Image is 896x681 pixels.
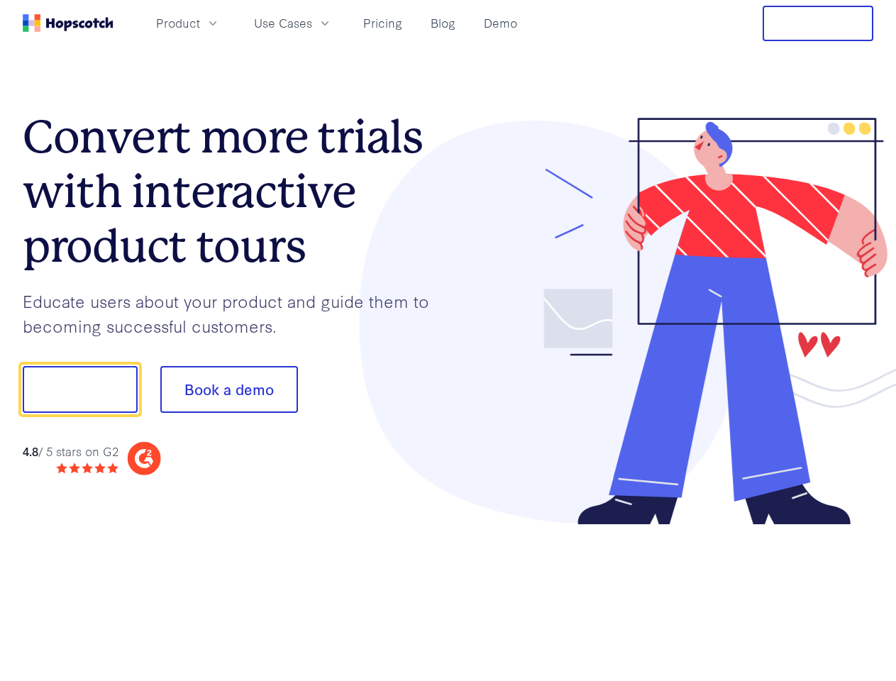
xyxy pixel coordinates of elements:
a: Demo [478,11,523,35]
strong: 4.8 [23,443,38,459]
button: Show me! [23,366,138,413]
button: Product [148,11,228,35]
a: Blog [425,11,461,35]
p: Educate users about your product and guide them to becoming successful customers. [23,289,448,338]
button: Use Cases [245,11,341,35]
h1: Convert more trials with interactive product tours [23,110,448,273]
a: Pricing [358,11,408,35]
button: Book a demo [160,366,298,413]
button: Free Trial [763,6,873,41]
span: Product [156,14,200,32]
div: / 5 stars on G2 [23,443,118,460]
a: Home [23,14,114,32]
span: Use Cases [254,14,312,32]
